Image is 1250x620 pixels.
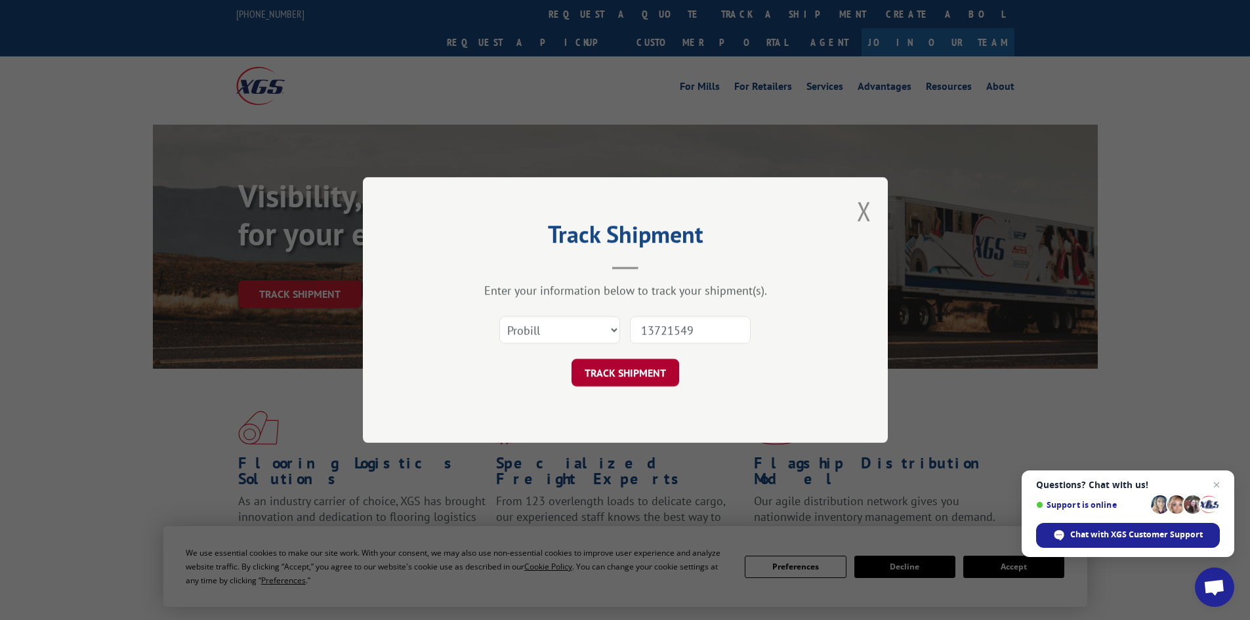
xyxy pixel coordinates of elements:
[1036,480,1220,490] span: Questions? Chat with us!
[1195,568,1234,607] a: Open chat
[572,359,679,386] button: TRACK SHIPMENT
[428,225,822,250] h2: Track Shipment
[1036,523,1220,548] span: Chat with XGS Customer Support
[1070,529,1203,541] span: Chat with XGS Customer Support
[630,316,751,344] input: Number(s)
[1036,500,1146,510] span: Support is online
[428,283,822,298] div: Enter your information below to track your shipment(s).
[857,194,871,228] button: Close modal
